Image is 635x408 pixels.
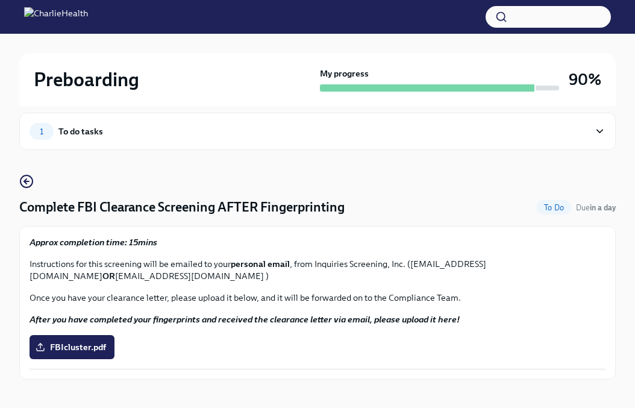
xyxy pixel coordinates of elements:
h2: Preboarding [34,67,139,92]
strong: My progress [320,67,369,80]
span: September 7th, 2025 08:00 [576,202,616,213]
span: 1 [33,127,51,136]
h3: 90% [569,69,601,90]
strong: in a day [590,203,616,212]
p: Instructions for this screening will be emailed to your , from Inquiries Screening, Inc. ([EMAIL_... [30,258,605,282]
span: Due [576,203,616,212]
span: To Do [537,203,571,212]
strong: personal email [231,259,290,269]
strong: Approx completion time: 15mins [30,237,157,248]
span: FBIcluster.pdf [38,341,106,353]
label: FBIcluster.pdf [30,335,114,359]
strong: OR [102,271,115,281]
div: To do tasks [58,125,103,138]
h4: Complete FBI Clearance Screening AFTER Fingerprinting [19,198,345,216]
strong: After you have completed your fingerprints and received the clearance letter via email, please up... [30,314,460,325]
img: CharlieHealth [24,7,88,27]
p: Once you have your clearance letter, please upload it below, and it will be forwarded on to the C... [30,292,605,304]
